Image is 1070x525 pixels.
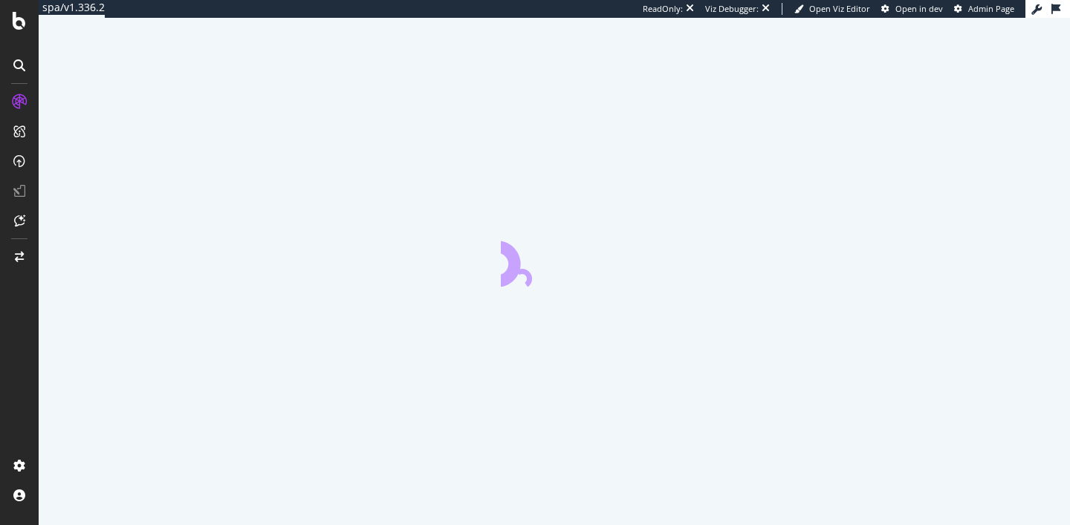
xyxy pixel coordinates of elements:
span: Open in dev [895,3,943,14]
div: animation [501,233,608,287]
div: ReadOnly: [643,3,683,15]
span: Open Viz Editor [809,3,870,14]
a: Admin Page [954,3,1014,15]
span: Admin Page [968,3,1014,14]
a: Open Viz Editor [794,3,870,15]
a: Open in dev [881,3,943,15]
div: Viz Debugger: [705,3,759,15]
